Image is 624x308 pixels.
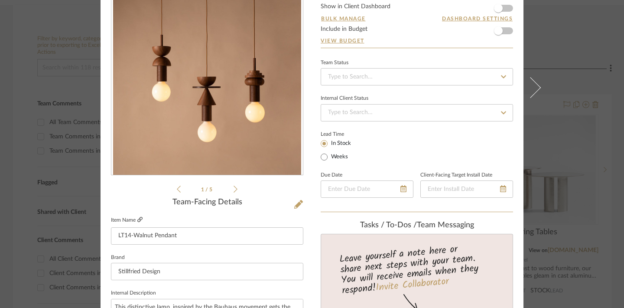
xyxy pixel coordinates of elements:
[209,187,214,192] span: 5
[420,180,513,198] input: Enter Install Date
[329,140,351,147] label: In Stock
[321,138,365,162] mat-radio-group: Select item type
[360,221,417,229] span: Tasks / To-Dos /
[321,61,348,65] div: Team Status
[321,130,365,138] label: Lead Time
[111,198,303,207] div: Team-Facing Details
[111,216,143,224] label: Item Name
[201,187,205,192] span: 1
[321,180,413,198] input: Enter Due Date
[442,15,513,23] button: Dashboard Settings
[321,96,368,101] div: Internal Client Status
[321,68,513,85] input: Type to Search…
[111,263,303,280] input: Enter Brand
[111,256,125,260] label: Brand
[205,187,209,192] span: /
[321,221,513,230] div: team Messaging
[321,104,513,121] input: Type to Search…
[420,173,492,177] label: Client-Facing Target Install Date
[375,274,449,296] a: Invite Collaborator
[111,227,303,245] input: Enter Item Name
[321,37,513,44] a: View Budget
[111,291,156,295] label: Internal Description
[329,153,348,161] label: Weeks
[321,15,366,23] button: Bulk Manage
[321,173,342,177] label: Due Date
[320,240,514,298] div: Leave yourself a note here or share next steps with your team. You will receive emails when they ...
